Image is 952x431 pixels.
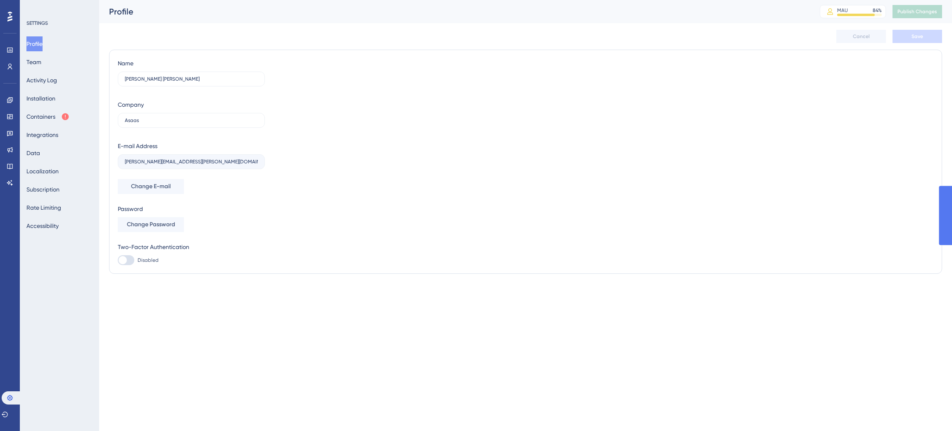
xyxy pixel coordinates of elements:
[118,179,184,194] button: Change E-mail
[138,257,159,263] span: Disabled
[118,217,184,232] button: Change Password
[26,55,41,69] button: Team
[897,8,937,15] span: Publish Changes
[26,218,59,233] button: Accessibility
[836,30,886,43] button: Cancel
[853,33,870,40] span: Cancel
[118,58,133,68] div: Name
[892,5,942,18] button: Publish Changes
[26,109,69,124] button: Containers
[127,220,175,230] span: Change Password
[118,141,157,151] div: E-mail Address
[912,33,923,40] span: Save
[26,164,59,179] button: Localization
[109,6,799,17] div: Profile
[118,100,144,110] div: Company
[125,159,258,165] input: E-mail Address
[118,242,265,252] div: Two-Factor Authentication
[26,36,43,51] button: Profile
[131,182,171,192] span: Change E-mail
[892,30,942,43] button: Save
[125,117,258,123] input: Company Name
[26,73,57,88] button: Activity Log
[118,204,265,214] div: Password
[26,200,61,215] button: Rate Limiting
[125,76,258,82] input: Name Surname
[26,20,93,26] div: SETTINGS
[837,7,848,14] div: MAU
[26,182,59,197] button: Subscription
[873,7,882,14] div: 84 %
[26,127,58,142] button: Integrations
[26,91,55,106] button: Installation
[26,146,40,160] button: Data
